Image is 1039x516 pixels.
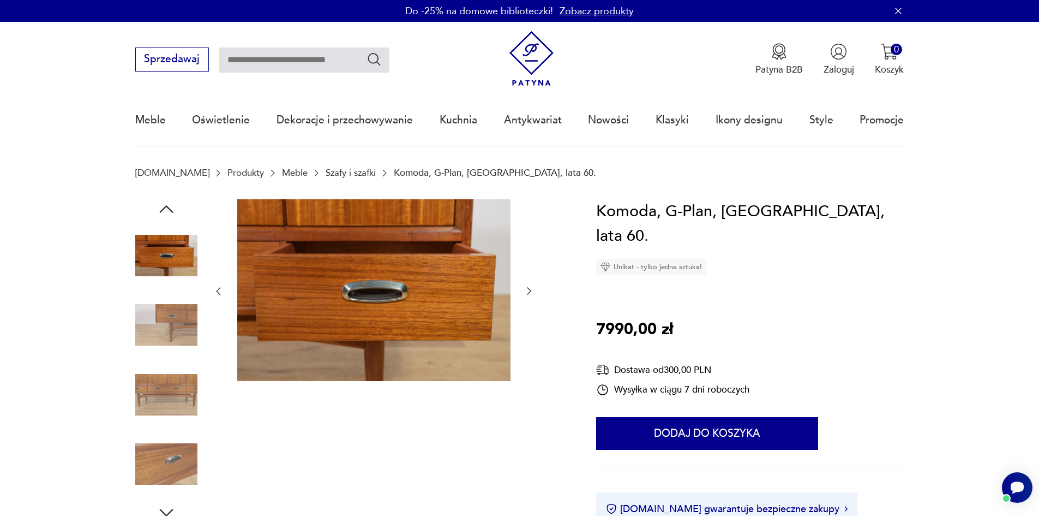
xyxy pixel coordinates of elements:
[755,43,803,76] a: Ikona medaluPatyna B2B
[135,168,209,178] a: [DOMAIN_NAME]
[755,63,803,76] p: Patyna B2B
[504,31,559,86] img: Patyna - sklep z meblami i dekoracjami vintage
[135,48,209,72] button: Sprzedawaj
[367,51,382,67] button: Szukaj
[192,95,250,145] a: Oświetlenie
[844,506,848,512] img: Ikona strzałki w prawo
[135,364,197,426] img: Zdjęcie produktu Komoda, G-Plan, Wielka Brytania, lata 60.
[596,417,818,450] button: Dodaj do koszyka
[135,294,197,356] img: Zdjęcie produktu Komoda, G-Plan, Wielka Brytania, lata 60.
[277,95,413,145] a: Dekoracje i przechowywanie
[596,259,706,275] div: Unikat - tylko jedna sztuka!
[135,224,197,287] img: Zdjęcie produktu Komoda, G-Plan, Wielka Brytania, lata 60.
[755,43,803,76] button: Patyna B2B
[1002,472,1032,503] iframe: Smartsupp widget button
[560,4,634,18] a: Zobacz produkty
[405,4,553,18] p: Do -25% na domowe biblioteczki!
[824,63,854,76] p: Zaloguj
[588,95,629,145] a: Nowości
[716,95,783,145] a: Ikony designu
[891,44,902,55] div: 0
[596,383,749,396] div: Wysyłka w ciągu 7 dni roboczych
[881,43,898,60] img: Ikona koszyka
[875,63,904,76] p: Koszyk
[606,503,617,514] img: Ikona certyfikatu
[227,168,264,178] a: Produkty
[596,317,673,342] p: 7990,00 zł
[596,363,609,377] img: Ikona dostawy
[135,433,197,495] img: Zdjęcie produktu Komoda, G-Plan, Wielka Brytania, lata 60.
[809,95,833,145] a: Style
[860,95,904,145] a: Promocje
[326,168,376,178] a: Szafy i szafki
[600,262,610,272] img: Ikona diamentu
[830,43,847,60] img: Ikonka użytkownika
[135,56,209,64] a: Sprzedawaj
[606,502,848,516] button: [DOMAIN_NAME] gwarantuje bezpieczne zakupy
[875,43,904,76] button: 0Koszyk
[237,199,511,382] img: Zdjęcie produktu Komoda, G-Plan, Wielka Brytania, lata 60.
[394,168,596,178] p: Komoda, G-Plan, [GEOGRAPHIC_DATA], lata 60.
[504,95,562,145] a: Antykwariat
[596,363,749,377] div: Dostawa od 300,00 PLN
[824,43,854,76] button: Zaloguj
[440,95,477,145] a: Kuchnia
[282,168,308,178] a: Meble
[771,43,788,60] img: Ikona medalu
[596,199,904,249] h1: Komoda, G-Plan, [GEOGRAPHIC_DATA], lata 60.
[135,95,166,145] a: Meble
[656,95,689,145] a: Klasyki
